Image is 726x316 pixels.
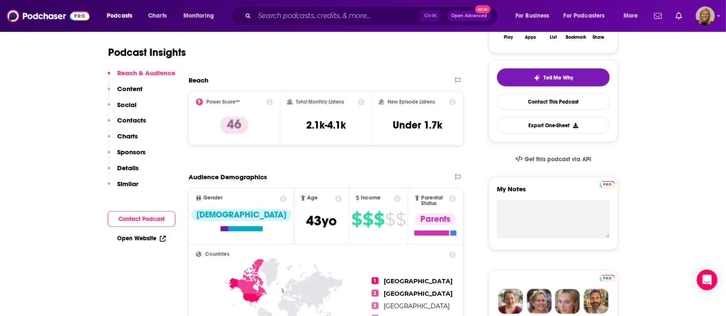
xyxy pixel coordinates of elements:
div: Search podcasts, credits, & more... [239,6,506,26]
span: 2 [372,290,379,297]
p: Similar [117,180,138,188]
span: New [475,5,490,13]
button: open menu [177,9,225,23]
span: 43 yo [306,212,337,229]
a: Get this podcast via API [509,149,598,170]
img: Podchaser Pro [600,181,615,188]
span: Logged in as avansolkema [696,6,715,25]
button: open menu [617,9,649,23]
div: Parents [415,213,456,225]
div: Open Intercom Messenger [697,270,717,290]
label: My Notes [497,185,610,200]
button: Sponsors [108,148,146,164]
div: Bookmark [566,35,586,40]
img: Podchaser Pro [600,275,615,282]
span: More [624,10,638,22]
h2: Audience Demographics [189,173,267,181]
span: 3 [372,302,379,309]
img: Sydney Profile [498,289,523,314]
span: Income [361,195,381,201]
button: Content [108,85,143,101]
a: Pro website [600,180,615,188]
a: Open Website [117,235,166,242]
span: Parental Status [421,195,448,206]
button: Contacts [108,116,146,132]
p: Social [117,101,137,109]
span: [GEOGRAPHIC_DATA] [384,290,453,298]
h2: Power Score™ [206,99,240,105]
a: Show notifications dropdown [651,9,665,23]
span: For Podcasters [564,10,605,22]
a: Show notifications dropdown [672,9,686,23]
button: Social [108,101,137,117]
div: [DEMOGRAPHIC_DATA] [191,209,292,221]
p: Sponsors [117,148,146,156]
div: List [550,35,557,40]
span: Charts [148,10,167,22]
button: Open AdvancedNew [447,11,491,21]
button: Show profile menu [696,6,715,25]
button: Similar [108,180,138,196]
span: Monitoring [183,10,214,22]
span: $ [385,212,395,226]
span: $ [396,212,406,226]
span: [GEOGRAPHIC_DATA] [384,302,450,310]
p: Details [117,164,139,172]
img: Jon Profile [583,289,608,314]
img: Jules Profile [555,289,580,314]
button: open menu [558,9,617,23]
p: Contacts [117,116,146,124]
h3: 2.1k-4.1k [306,119,346,132]
h2: Reach [189,76,208,84]
p: Charts [117,132,138,140]
span: Get this podcast via API [524,156,591,163]
span: Gender [203,195,223,201]
span: Open Advanced [451,14,487,18]
button: Charts [108,132,138,148]
div: Apps [525,35,537,40]
span: $ [374,212,384,226]
a: Pro website [600,273,615,282]
span: Age [307,195,318,201]
h3: Under 1.7k [393,119,442,132]
button: open menu [509,9,560,23]
span: $ [363,212,373,226]
p: Reach & Audience [117,69,175,77]
button: tell me why sparkleTell Me Why [497,68,610,86]
span: Countries [205,252,230,257]
input: Search podcasts, credits, & more... [254,9,420,23]
button: Details [108,164,139,180]
span: Ctrl K [420,10,441,21]
a: Charts [143,9,172,23]
button: Reach & Audience [108,69,175,85]
a: Contact This Podcast [497,93,610,110]
img: Podchaser - Follow, Share and Rate Podcasts [7,8,90,24]
p: Content [117,85,143,93]
span: Tell Me Why [544,74,574,81]
h2: Total Monthly Listens [296,99,344,105]
div: Share [593,35,604,40]
img: tell me why sparkle [534,74,540,81]
p: 46 [220,117,248,134]
span: $ [351,212,362,226]
span: [GEOGRAPHIC_DATA] [384,277,453,285]
span: Podcasts [107,10,132,22]
img: User Profile [696,6,715,25]
button: open menu [101,9,143,23]
h1: Podcast Insights [108,46,186,59]
div: Play [504,35,513,40]
span: 1 [372,277,379,284]
span: For Business [515,10,549,22]
img: Barbara Profile [527,289,552,314]
button: Export One-Sheet [497,117,610,134]
h2: New Episode Listens [388,99,435,105]
button: Contact Podcast [108,211,175,227]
